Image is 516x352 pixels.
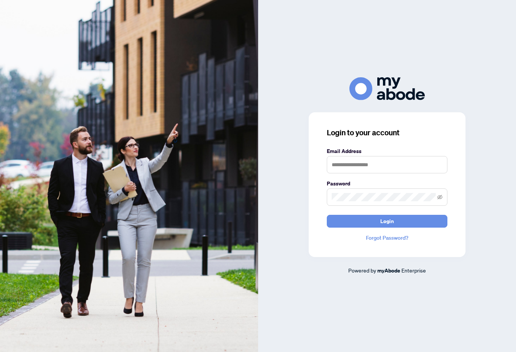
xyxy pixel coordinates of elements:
[327,147,447,155] label: Email Address
[327,127,447,138] h3: Login to your account
[348,267,376,274] span: Powered by
[327,179,447,188] label: Password
[349,77,425,100] img: ma-logo
[437,194,443,200] span: eye-invisible
[327,234,447,242] a: Forgot Password?
[380,215,394,227] span: Login
[401,267,426,274] span: Enterprise
[327,215,447,228] button: Login
[377,266,400,275] a: myAbode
